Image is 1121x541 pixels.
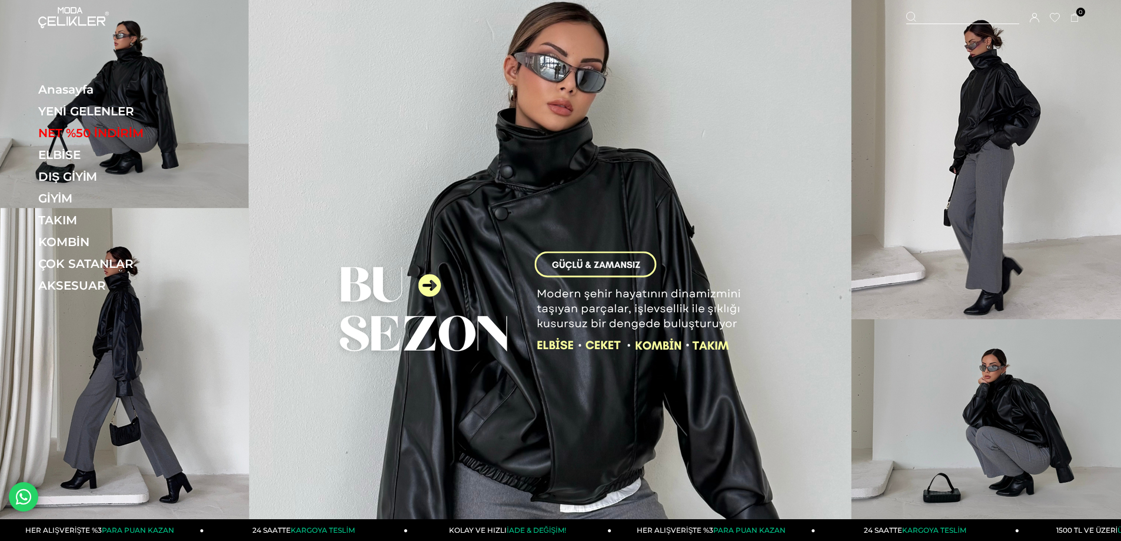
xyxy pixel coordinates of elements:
[408,519,611,541] a: KOLAY VE HIZLIİADE & DEĞİŞİM!
[38,213,200,227] a: TAKIM
[1070,14,1079,22] a: 0
[38,104,200,118] a: YENİ GELENLER
[1076,8,1085,16] span: 0
[38,82,200,97] a: Anasayfa
[713,526,786,535] span: PARA PUAN KAZAN
[38,191,200,205] a: GİYİM
[38,126,200,140] a: NET %50 İNDİRİM
[816,519,1019,541] a: 24 SAATTEKARGOYA TESLİM
[38,170,200,184] a: DIŞ GİYİM
[38,148,200,162] a: ELBİSE
[204,519,408,541] a: 24 SAATTEKARGOYA TESLİM
[291,526,354,535] span: KARGOYA TESLİM
[102,526,174,535] span: PARA PUAN KAZAN
[902,526,966,535] span: KARGOYA TESLİM
[611,519,815,541] a: HER ALIŞVERİŞTE %3PARA PUAN KAZAN
[38,278,200,293] a: AKSESUAR
[38,7,109,28] img: logo
[38,235,200,249] a: KOMBİN
[507,526,566,535] span: İADE & DEĞİŞİM!
[38,257,200,271] a: ÇOK SATANLAR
